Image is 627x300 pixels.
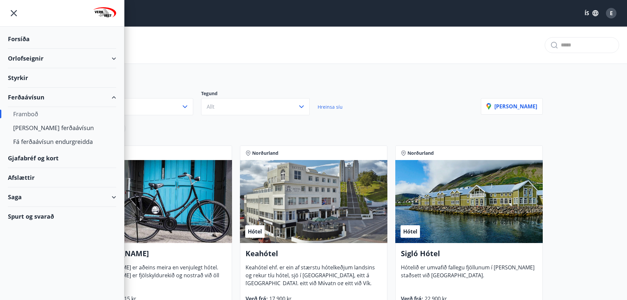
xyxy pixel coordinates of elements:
div: Afslættir [8,168,116,187]
div: Saga [8,187,116,207]
div: Styrkir [8,68,116,88]
button: E [603,5,619,21]
span: Norðurland [407,150,434,156]
button: ÍS [581,7,602,19]
span: Hótel [248,228,262,235]
div: Forsíða [8,29,116,49]
p: [PERSON_NAME] [486,103,537,110]
h4: Keahótel [246,248,382,263]
div: Gjafabréf og kort [8,149,116,168]
span: [PERSON_NAME] er aðeins meira en venjulegt hótel. [PERSON_NAME] er fjölskyldurekið og nostrað við... [90,264,219,292]
span: Hreinsa síu [318,104,343,110]
p: Tegund [201,90,318,98]
img: union_logo [93,7,116,20]
button: Allt [201,98,310,115]
div: Orlofseignir [8,49,116,68]
div: Spurt og svarað [8,207,116,226]
h4: Sigló Hótel [401,248,537,263]
span: E [610,10,613,17]
div: Framboð [13,107,111,121]
button: Valið [85,98,193,115]
span: Allt [207,103,215,110]
div: Ferðaávísun [8,88,116,107]
button: menu [8,7,20,19]
span: Hótel [403,228,417,235]
p: Svæði [85,90,201,98]
button: [PERSON_NAME] [481,98,543,115]
div: Fá ferðaávísun endurgreidda [13,135,111,149]
h4: [PERSON_NAME] [90,248,226,263]
div: [PERSON_NAME] ferðaávísun [13,121,111,135]
span: Hótelið er umvafið fallegu fjöllunum í [PERSON_NAME] staðsett við [GEOGRAPHIC_DATA]. [401,264,535,284]
span: Norðurland [252,150,278,156]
